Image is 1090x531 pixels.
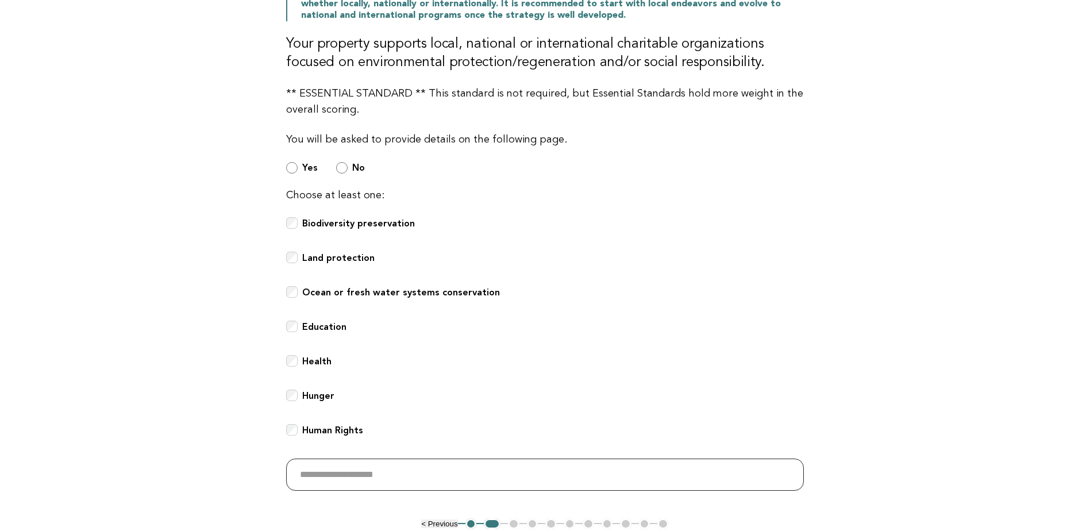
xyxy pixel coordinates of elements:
[302,425,363,436] b: Human Rights
[352,162,365,173] b: No
[465,518,477,530] button: 1
[302,218,415,229] b: Biodiversity preservation
[302,390,334,401] b: Hunger
[302,321,346,332] b: Education
[302,252,375,263] b: Land protection
[286,86,804,118] p: ** ESSENTIAL STANDARD ** This standard is not required, but Essential Standards hold more weight ...
[302,356,332,367] b: Health
[484,518,500,530] button: 2
[302,162,318,173] b: Yes
[286,187,804,203] p: Choose at least one:
[302,287,500,298] b: Ocean or fresh water systems conservation
[421,520,457,528] button: < Previous
[286,132,804,148] p: You will be asked to provide details on the following page.
[286,35,804,72] h3: Your property supports local, national or international charitable organizations focused on envir...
